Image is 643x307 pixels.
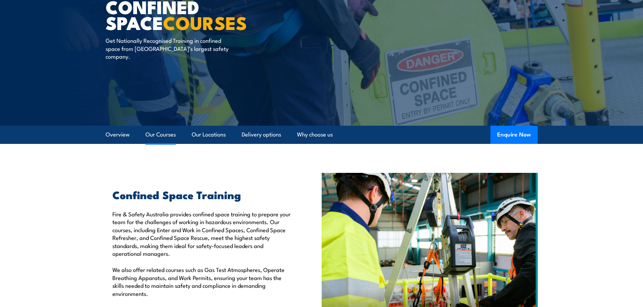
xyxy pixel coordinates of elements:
[490,126,538,144] button: Enquire Now
[297,126,333,144] a: Why choose us
[242,126,281,144] a: Delivery options
[163,8,247,36] strong: COURSES
[192,126,226,144] a: Our Locations
[112,190,291,199] h2: Confined Space Training
[106,36,229,60] p: Get Nationally Recognised Training in confined space from [GEOGRAPHIC_DATA]’s largest safety comp...
[112,266,291,297] p: We also offer related courses such as Gas Test Atmospheres, Operate Breathing Apparatus, and Work...
[112,210,291,257] p: Fire & Safety Australia provides confined space training to prepare your team for the challenges ...
[145,126,176,144] a: Our Courses
[106,126,130,144] a: Overview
